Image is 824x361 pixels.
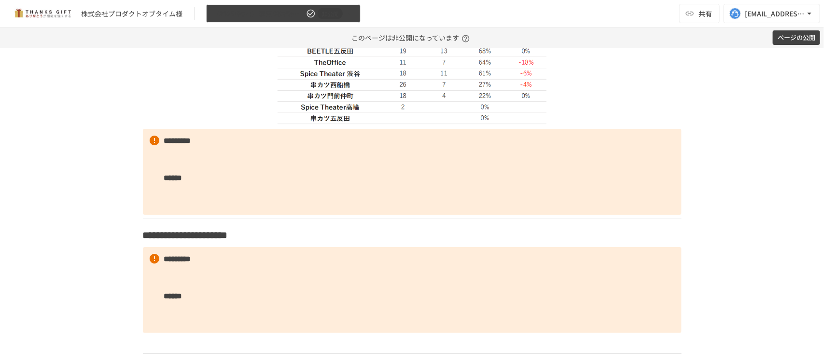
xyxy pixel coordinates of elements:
p: このページは非公開になっています [351,28,473,48]
span: 共有 [698,8,712,19]
div: [EMAIL_ADDRESS][DOMAIN_NAME] [745,8,805,20]
span: 【2025年9月】運用開始後振り返りミーティング [212,8,304,20]
button: [EMAIL_ADDRESS][DOMAIN_NAME] [724,4,820,23]
button: ページの公開 [773,30,820,45]
img: mMP1OxWUAhQbsRWCurg7vIHe5HqDpP7qZo7fRoNLXQh [12,6,73,21]
span: 非公開 [318,9,343,19]
button: 共有 [679,4,720,23]
button: 【2025年9月】運用開始後振り返りミーティング非公開 [206,4,361,23]
div: 株式会社プロダクトオブタイム様 [81,9,182,19]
